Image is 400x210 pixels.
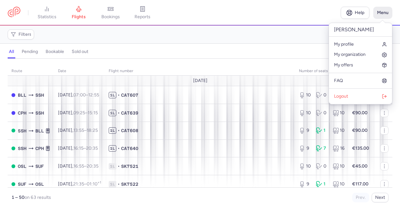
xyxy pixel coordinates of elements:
time: 13:55 [73,128,84,133]
span: 1L [109,110,116,116]
span: – [73,181,101,187]
div: 9 [299,127,311,134]
th: date [54,66,105,76]
div: 0 [316,110,328,116]
span: Filters [18,32,32,37]
time: 15:15 [88,110,98,116]
span: CPH [18,109,26,116]
span: BLL [18,92,26,99]
time: 16:15 [73,146,84,151]
button: Filters [8,30,34,39]
button: Next [372,193,389,202]
div: 10 [333,127,345,134]
span: • [118,181,120,187]
span: CAT640 [121,145,138,152]
p: [PERSON_NAME] [329,23,392,37]
div: 10 [299,163,311,169]
div: 0 [316,92,328,98]
div: 9 [299,145,311,152]
span: SSH [35,92,44,99]
span: • [118,92,120,98]
span: CPH [35,145,44,152]
span: SSH [18,145,26,152]
div: 10 [299,92,311,98]
span: [DATE], [58,110,98,116]
span: [DATE] [193,78,207,83]
span: CAT608 [121,127,138,134]
a: Help [341,7,369,19]
span: – [73,92,99,98]
div: 10 [333,181,345,187]
a: FAQ [329,76,392,86]
time: 20:35 [87,163,98,169]
time: 18:25 [87,128,98,133]
time: 20:35 [86,146,98,151]
span: BLL [35,127,44,134]
span: My offers [334,63,353,68]
time: 16:55 [73,163,84,169]
span: SK7521 [121,163,138,169]
span: CAT639 [121,110,138,116]
span: [DATE], [58,92,99,98]
span: 1L [109,145,116,152]
span: 1L [109,92,116,98]
span: on 63 results [25,195,51,200]
button: Menu [373,7,392,19]
span: SSH [35,109,44,116]
time: 09:25 [73,110,85,116]
h4: bookable [46,49,64,55]
th: number of seats [295,66,348,76]
span: 1L [109,181,116,187]
span: Logout [334,94,348,99]
a: statistics [31,6,63,20]
button: Logout [329,91,392,101]
strong: €90.00 [352,128,367,133]
span: OSL [18,163,26,170]
span: – [73,163,98,169]
strong: €117.00 [352,181,368,187]
span: – [73,128,98,133]
strong: €90.00 [352,110,367,116]
span: My profile [334,42,354,47]
span: OSL [35,181,44,188]
div: 9 [299,181,311,187]
span: • [118,145,120,152]
span: 1L [109,127,116,134]
span: • [118,110,120,116]
a: My offers [329,60,392,70]
div: 7 [316,145,328,152]
div: 10 [333,163,345,169]
time: 21:35 [73,181,84,187]
a: bookings [95,6,127,20]
span: My organization [334,52,366,57]
strong: €45.00 [352,163,367,169]
span: [DATE], [58,181,101,187]
div: 1 [316,127,328,134]
span: • [118,127,120,134]
span: bookings [101,14,120,20]
span: Help [355,10,364,15]
div: 0 [316,163,328,169]
span: reports [135,14,150,20]
sup: +1 [98,180,101,184]
span: [DATE], [58,128,98,133]
div: 16 [333,145,345,152]
a: CitizenPlane red outlined logo [8,7,20,19]
div: 10 [333,110,345,116]
span: SUF [35,163,44,170]
span: [DATE], [58,146,98,151]
time: 12:55 [88,92,99,98]
span: [DATE], [58,163,98,169]
span: FAQ [334,78,343,83]
span: 1L [109,163,116,169]
a: reports [127,6,158,20]
span: SK7522 [121,181,138,187]
a: My profile [329,39,392,49]
span: – [73,110,98,116]
button: Export [328,29,357,40]
a: My organization [329,49,392,60]
h4: sold out [72,49,88,55]
span: SUF [18,181,26,188]
h4: pending [22,49,38,55]
th: Flight number [105,66,295,76]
